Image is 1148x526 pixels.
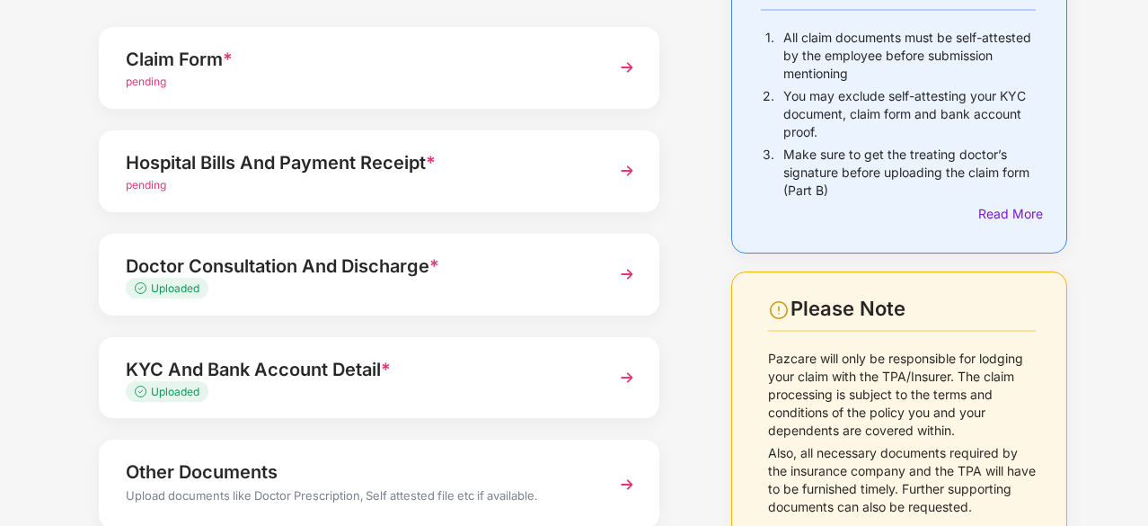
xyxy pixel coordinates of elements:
div: Doctor Consultation And Discharge [126,252,590,281]
img: svg+xml;base64,PHN2ZyBpZD0iTmV4dCIgeG1sbnM9Imh0dHA6Ly93d3cudzMub3JnLzIwMDAvc3ZnIiB3aWR0aD0iMzYiIG... [611,258,643,290]
div: Claim Form [126,45,590,74]
span: pending [126,178,166,192]
img: svg+xml;base64,PHN2ZyB4bWxucz0iaHR0cDovL3d3dy53My5vcmcvMjAwMC9zdmciIHdpZHRoPSIxMy4zMzMiIGhlaWdodD... [135,386,151,397]
div: Upload documents like Doctor Prescription, Self attested file etc if available. [126,486,590,510]
div: Read More [978,204,1036,224]
p: Pazcare will only be responsible for lodging your claim with the TPA/Insurer. The claim processin... [768,350,1036,440]
span: pending [126,75,166,88]
p: Make sure to get the treating doctor’s signature before uploading the claim form (Part B) [783,146,1036,200]
img: svg+xml;base64,PHN2ZyBpZD0iV2FybmluZ18tXzI0eDI0IiBkYXRhLW5hbWU9Ildhcm5pbmcgLSAyNHgyNCIgeG1sbnM9Im... [768,299,790,321]
p: All claim documents must be self-attested by the employee before submission mentioning [783,29,1036,83]
div: KYC And Bank Account Detail [126,355,590,384]
p: 1. [765,29,774,83]
img: svg+xml;base64,PHN2ZyBpZD0iTmV4dCIgeG1sbnM9Imh0dHA6Ly93d3cudzMub3JnLzIwMDAvc3ZnIiB3aWR0aD0iMzYiIG... [611,155,643,187]
img: svg+xml;base64,PHN2ZyBpZD0iTmV4dCIgeG1sbnM9Imh0dHA6Ly93d3cudzMub3JnLzIwMDAvc3ZnIiB3aWR0aD0iMzYiIG... [611,51,643,84]
div: Hospital Bills And Payment Receipt [126,148,590,177]
span: Uploaded [151,281,199,295]
img: svg+xml;base64,PHN2ZyBpZD0iTmV4dCIgeG1sbnM9Imh0dHA6Ly93d3cudzMub3JnLzIwMDAvc3ZnIiB3aWR0aD0iMzYiIG... [611,468,643,501]
p: Also, all necessary documents required by the insurance company and the TPA will have to be furni... [768,444,1036,516]
div: Other Documents [126,458,590,486]
img: svg+xml;base64,PHN2ZyBpZD0iTmV4dCIgeG1sbnM9Imh0dHA6Ly93d3cudzMub3JnLzIwMDAvc3ZnIiB3aWR0aD0iMzYiIG... [611,361,643,394]
p: You may exclude self-attesting your KYC document, claim form and bank account proof. [783,87,1036,141]
img: svg+xml;base64,PHN2ZyB4bWxucz0iaHR0cDovL3d3dy53My5vcmcvMjAwMC9zdmciIHdpZHRoPSIxMy4zMzMiIGhlaWdodD... [135,282,151,294]
div: Please Note [790,297,1036,321]
span: Uploaded [151,385,199,398]
p: 2. [763,87,774,141]
p: 3. [763,146,774,200]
